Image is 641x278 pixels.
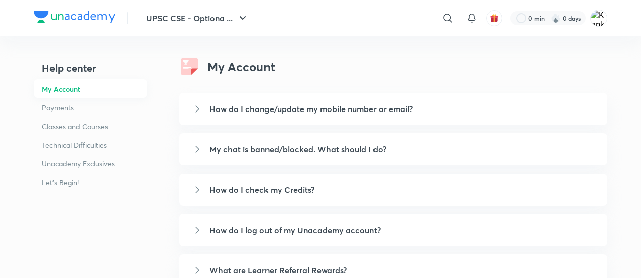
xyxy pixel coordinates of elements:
[34,136,147,154] a: Technical Difficulties
[34,80,147,98] a: My Account
[486,10,502,26] button: avatar
[179,174,607,206] a: How do I check my Credits?
[34,98,147,117] a: Payments
[207,60,607,74] h3: My Account
[551,13,561,23] img: streak
[179,57,199,77] img: guideToUnacademy.svg
[209,224,595,236] h5: How do I log out of my Unacademy account?
[34,173,147,192] a: Let's Begin!
[179,93,607,125] a: How do I change/update my mobile number or email?
[209,143,595,155] h5: My chat is banned/blocked. What should I do?
[490,14,499,23] img: avatar
[209,264,595,276] h5: What are Learner Referral Rewards?
[34,154,147,173] a: Unacademy Exclusives
[209,184,595,196] h5: How do I check my Credits?
[590,10,607,27] img: Kankana Das
[34,11,115,26] a: Company Logo
[140,8,255,28] button: UPSC CSE - Optiona ...
[34,117,147,136] a: Classes and Courses
[34,11,115,23] img: Company Logo
[179,214,607,246] a: How do I log out of my Unacademy account?
[209,103,595,115] h5: How do I change/update my mobile number or email?
[34,57,147,80] a: Help center
[179,133,607,165] a: My chat is banned/blocked. What should I do?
